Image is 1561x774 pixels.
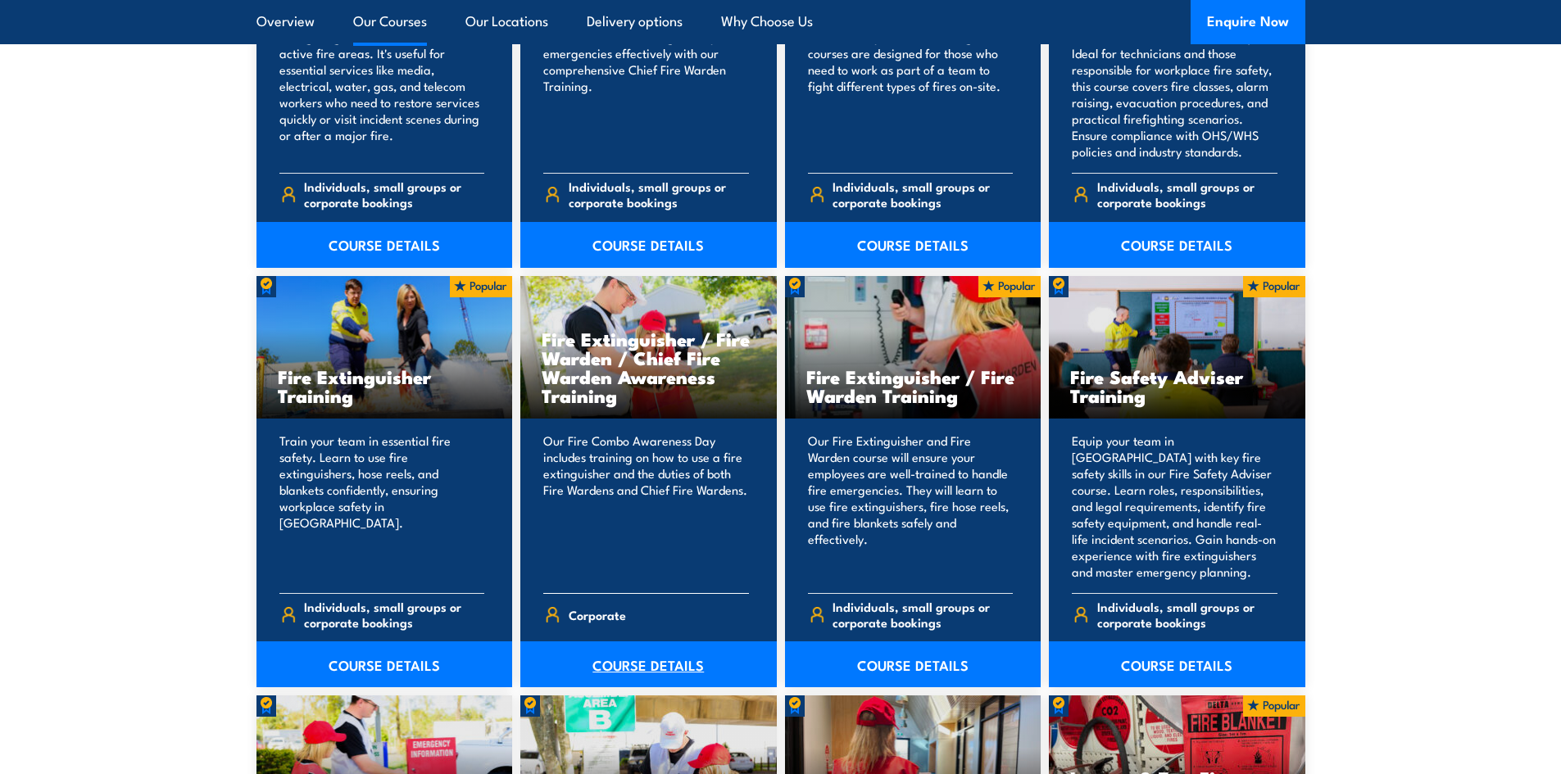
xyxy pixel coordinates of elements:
a: COURSE DETAILS [785,222,1041,268]
p: Train your team in essential fire safety. Learn to use fire extinguishers, hose reels, and blanke... [279,432,485,580]
p: Our Fire Combo Awareness Day includes training on how to use a fire extinguisher and the duties o... [543,432,749,580]
span: Individuals, small groups or corporate bookings [569,179,749,210]
a: COURSE DETAILS [1049,222,1305,268]
span: Individuals, small groups or corporate bookings [304,179,484,210]
a: COURSE DETAILS [785,641,1041,687]
a: COURSE DETAILS [256,222,513,268]
h3: Fire Extinguisher / Fire Warden Training [806,367,1020,405]
span: Individuals, small groups or corporate bookings [304,599,484,630]
p: Our nationally accredited Conduct Fire Team Operations training courses are designed for those wh... [808,12,1014,160]
a: COURSE DETAILS [256,641,513,687]
h3: Fire Extinguisher / Fire Warden / Chief Fire Warden Awareness Training [542,329,756,405]
p: Develop the skills to lead emergency evacuations and manage workplace emergencies effectively wit... [543,12,749,160]
a: COURSE DETAILS [520,222,777,268]
p: Equip your team in [GEOGRAPHIC_DATA] with key fire safety skills in our Fire Safety Adviser cours... [1072,432,1277,580]
a: COURSE DETAILS [520,641,777,687]
h3: Fire Safety Adviser Training [1070,367,1284,405]
span: Individuals, small groups or corporate bookings [833,179,1013,210]
span: Individuals, small groups or corporate bookings [1097,599,1277,630]
p: Our Fire Extinguisher and Fire Warden course will ensure your employees are well-trained to handl... [808,432,1014,580]
span: Corporate [569,602,626,627]
p: This 4-hour program is for non-firefighting staff who need to access active fire areas. It's usef... [279,12,485,160]
span: Individuals, small groups or corporate bookings [1097,179,1277,210]
p: Learn to use fire extinguishers, hose reels, and fire blankets effectively. Ideal for technicians... [1072,12,1277,160]
span: Individuals, small groups or corporate bookings [833,599,1013,630]
h3: Fire Extinguisher Training [278,367,492,405]
a: COURSE DETAILS [1049,641,1305,687]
